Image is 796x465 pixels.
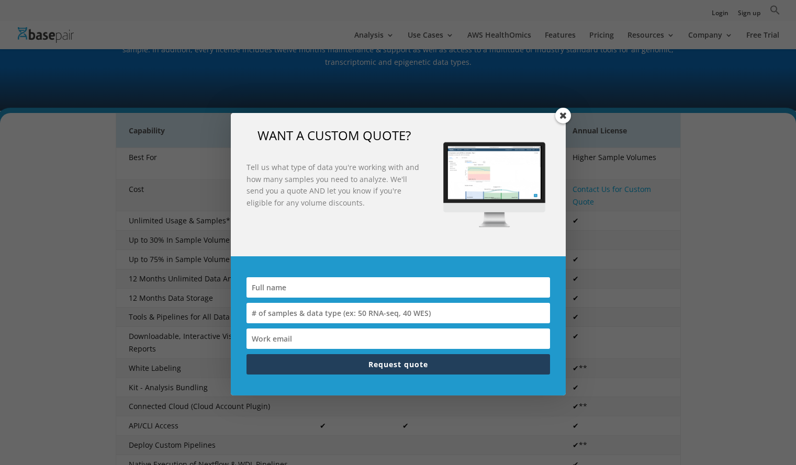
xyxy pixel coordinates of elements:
[246,277,550,298] input: Full name
[368,359,428,369] span: Request quote
[257,127,411,144] span: WANT A CUSTOM QUOTE?
[246,328,550,349] input: Work email
[246,303,550,323] input: # of samples & data type (ex: 50 RNA-seq, 40 WES)
[246,162,419,207] strong: Tell us what type of data you're working with and how many samples you need to analyze. We'll sen...
[744,413,783,452] iframe: Drift Widget Chat Controller
[246,354,550,375] button: Request quote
